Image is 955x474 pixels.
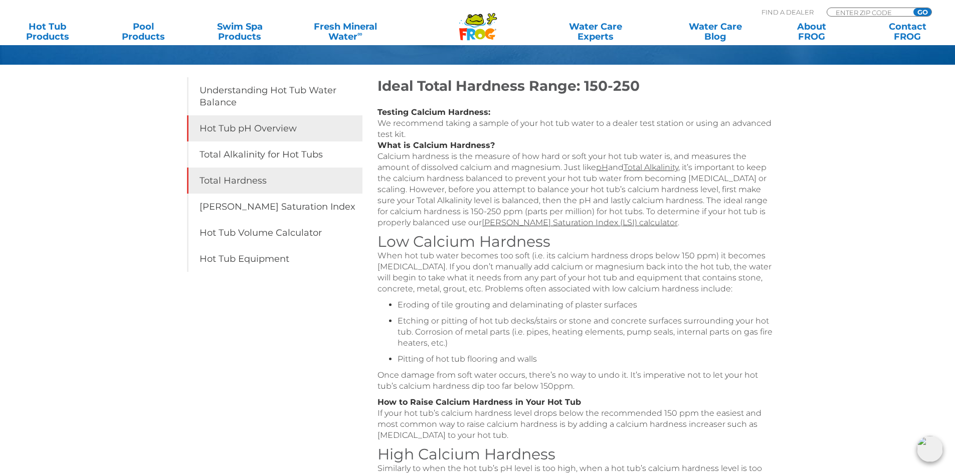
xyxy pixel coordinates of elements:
[298,22,392,42] a: Fresh MineralWater∞
[398,354,779,365] li: Pitting of hot tub flooring and walls
[377,233,779,250] h3: Low Calcium Hardness
[377,77,779,94] h2: Ideal Total Hardness Range: 150-250
[774,22,849,42] a: AboutFROG
[596,163,608,172] a: pH
[10,22,85,42] a: Hot TubProducts
[187,77,362,115] a: Understanding Hot Tub Water Balance
[377,370,779,392] p: Once damage from soft water occurs, there’s no way to undo it. It’s imperative not to let your ho...
[187,220,362,246] a: Hot Tub Volume Calculator
[377,250,779,294] p: When hot tub water becomes too soft (i.e. its calcium hardness drops below 150 ppm) it becomes [M...
[377,446,779,463] h3: High Calcium Hardness
[398,315,779,349] li: Etching or pitting of hot tub decks/stairs or stone and concrete surfaces surrounding your hot tu...
[398,299,779,310] li: Eroding of tile grouting and delaminating of plaster surfaces
[187,194,362,220] a: [PERSON_NAME] Saturation Index
[377,107,779,228] p: We recommend taking a sample of your hot tub water to a dealer test station or using an advanced ...
[678,22,752,42] a: Water CareBlog
[917,436,943,462] img: openIcon
[187,115,362,141] a: Hot Tub pH Overview
[357,30,362,38] sup: ∞
[106,22,181,42] a: PoolProducts
[870,22,945,42] a: ContactFROG
[377,107,490,117] strong: Testing Calcium Hardness:
[761,8,814,17] p: Find A Dealer
[377,397,581,407] strong: How to Raise Calcium Hardness in Your Hot Tub
[203,22,277,42] a: Swim SpaProducts
[624,163,678,172] a: Total Alkalinity
[187,168,362,194] a: Total Hardness
[377,397,779,441] p: If your hot tub’s calcium hardness level drops below the recommended 150 ppm the easiest and most...
[535,22,656,42] a: Water CareExperts
[187,246,362,272] a: Hot Tub Equipment
[835,8,902,17] input: Zip Code Form
[187,141,362,168] a: Total Alkalinity for Hot Tubs
[377,140,495,150] strong: What is Calcium Hardness?
[482,218,678,227] a: [PERSON_NAME] Saturation Index (LSI) calculator
[913,8,931,16] input: GO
